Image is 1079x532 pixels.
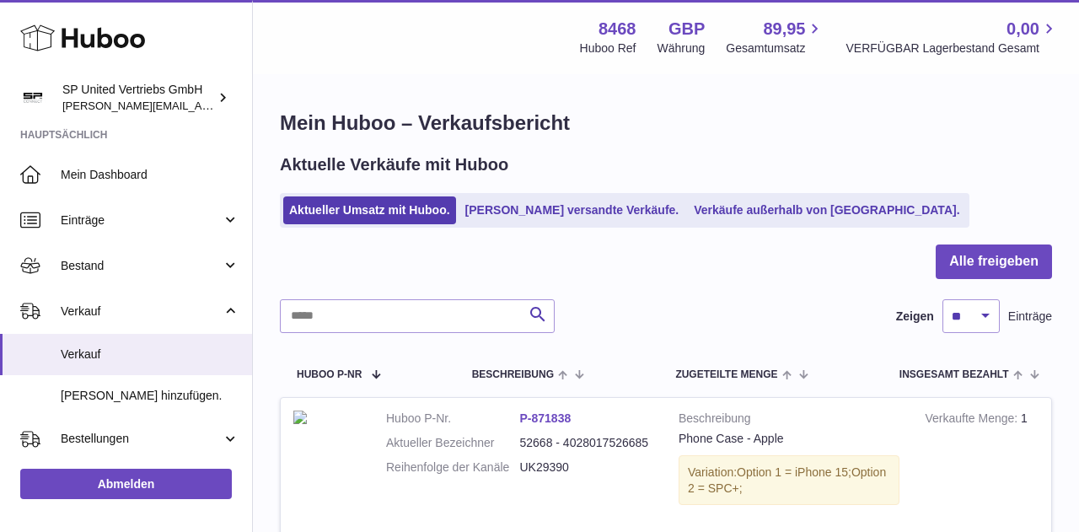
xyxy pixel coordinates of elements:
[726,40,824,56] span: Gesamtumsatz
[763,18,805,40] span: 89,95
[280,153,508,176] h2: Aktuelle Verkäufe mit Huboo
[845,40,1059,56] span: VERFÜGBAR Lagerbestand Gesamt
[472,369,554,380] span: Beschreibung
[520,411,572,425] a: P-871838
[1007,18,1039,40] span: 0,00
[20,85,46,110] img: tim@sp-united.com
[61,212,222,228] span: Einträge
[61,388,239,404] span: [PERSON_NAME] hinzufügen.
[936,245,1052,279] button: Alle freigeben
[679,411,899,431] strong: Beschreibung
[386,435,520,451] dt: Aktueller Bezeichner
[668,18,705,40] strong: GBP
[726,18,824,56] a: 89,95 Gesamtumsatz
[20,469,232,499] a: Abmelden
[280,110,1052,137] h1: Mein Huboo – Verkaufsbericht
[62,99,338,112] span: [PERSON_NAME][EMAIL_ADDRESS][DOMAIN_NAME]
[520,459,654,476] dd: UK29390
[386,459,520,476] dt: Reihenfolge der Kanäle
[386,411,520,427] dt: Huboo P-Nr.
[61,347,239,363] span: Verkauf
[297,369,362,380] span: Huboo P-Nr
[580,40,636,56] div: Huboo Ref
[61,167,239,183] span: Mein Dashboard
[1008,309,1052,325] span: Einträge
[925,411,1021,429] strong: Verkaufte Menge
[61,304,222,320] span: Verkauf
[599,18,636,40] strong: 8468
[459,196,685,224] a: [PERSON_NAME] versandte Verkäufe.
[737,465,851,479] span: Option 1 = iPhone 15;
[896,309,934,325] label: Zeigen
[658,40,706,56] div: Währung
[520,435,654,451] dd: 52668 - 4028017526685
[899,369,1009,380] span: Insgesamt bezahlt
[679,431,899,447] div: Phone Case - Apple
[679,455,899,506] div: Variation:
[61,258,222,274] span: Bestand
[62,82,214,114] div: SP United Vertriebs GmbH
[283,196,456,224] a: Aktueller Umsatz mit Huboo.
[688,465,886,495] span: Option 2 = SPC+;
[912,398,1051,527] td: 1
[293,411,307,424] img: PhoneCase_plus_iPhone.jpg
[61,431,222,447] span: Bestellungen
[688,196,965,224] a: Verkäufe außerhalb von [GEOGRAPHIC_DATA].
[845,18,1059,56] a: 0,00 VERFÜGBAR Lagerbestand Gesamt
[675,369,777,380] span: ZUGETEILTE Menge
